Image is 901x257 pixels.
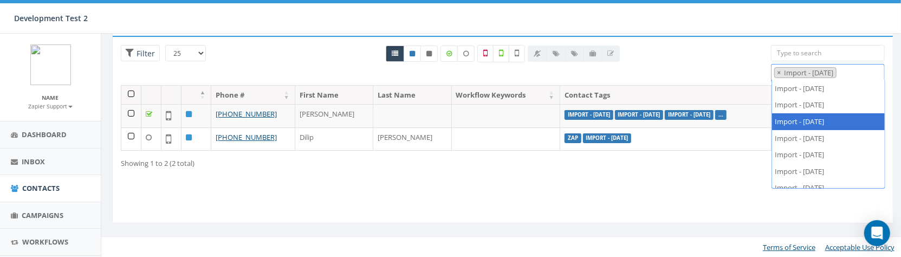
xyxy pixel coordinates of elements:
a: Active [404,46,421,62]
a: Acceptable Use Policy [825,242,894,252]
label: Data not Enriched [457,46,475,62]
li: Import - [DATE] [772,179,885,196]
th: Workflow Keywords: activate to sort column ascending [452,86,561,105]
th: Contact Tags [560,86,772,105]
label: Data Enriched [440,46,458,62]
th: Last Name [373,86,451,105]
label: ZAP [565,133,581,143]
a: All contacts [386,46,404,62]
small: Name [42,94,59,101]
img: logo.png [30,44,71,85]
span: Contacts [22,183,60,193]
label: Import - [DATE] [583,133,632,143]
th: Phone #: activate to sort column ascending [211,86,295,105]
td: [PERSON_NAME] [373,127,451,151]
div: Open Intercom Messenger [864,220,890,246]
a: [PHONE_NUMBER] [216,109,277,119]
li: Import - [DATE] [772,130,885,147]
td: Dilip [295,127,373,151]
div: Showing 1 to 2 (2 total) [121,154,430,169]
small: Zapier Support [28,102,73,110]
label: Not Validated [509,45,525,62]
a: Opted Out [420,46,438,62]
span: Filter [134,48,155,59]
a: [PHONE_NUMBER] [216,132,277,142]
textarea: Search [839,68,845,78]
input: Type to search [771,45,885,61]
label: Not a Mobile [477,45,494,62]
span: Import - [DATE] [783,68,836,78]
li: Import - [DATE] [772,113,885,130]
span: Development Test 2 [14,13,88,23]
th: First Name [295,86,373,105]
label: Import - [DATE] [615,110,664,120]
i: This phone number is subscribed and will receive texts. [410,50,415,57]
label: Import - [DATE] [665,110,714,120]
a: ... [718,111,723,118]
label: Import - [DATE] [565,110,613,120]
span: Dashboard [22,130,67,139]
li: Import - [DATE] [772,146,885,163]
span: Inbox [22,157,45,166]
a: Terms of Service [763,242,815,252]
span: Advance Filter [121,45,160,62]
li: Import - [DATE] [772,97,885,113]
li: Import - [DATE] [772,80,885,97]
i: This phone number is unsubscribed and has opted-out of all texts. [426,50,432,57]
span: × [777,68,781,78]
span: Campaigns [22,210,63,220]
label: Validated [493,45,509,62]
li: Import - [DATE] [772,163,885,180]
span: Workflows [22,237,68,247]
a: Zapier Support [28,101,73,111]
td: [PERSON_NAME] [295,104,373,127]
li: Import - 06/10/2024 [774,67,837,79]
button: Remove item [775,68,783,78]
